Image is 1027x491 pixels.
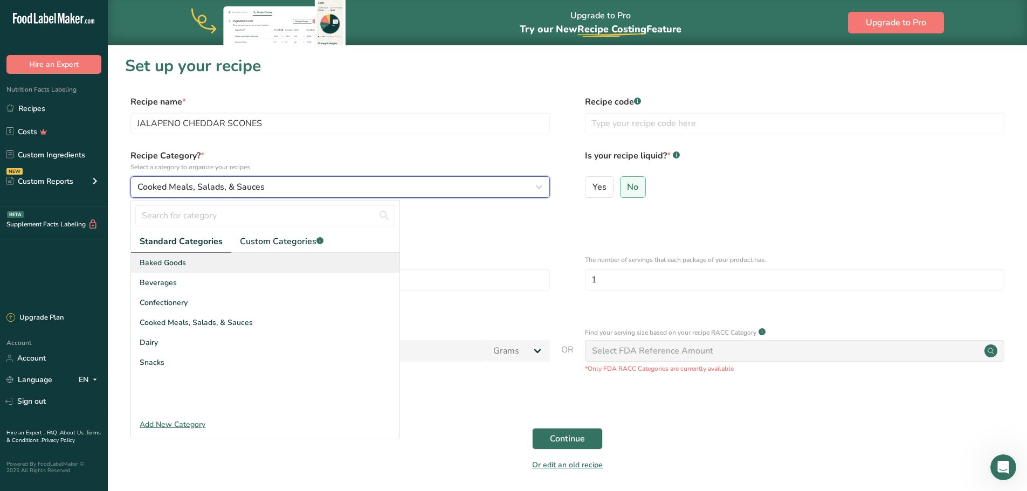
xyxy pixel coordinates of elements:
span: Continue [550,432,585,445]
div: Upgrade to Pro [520,1,681,45]
p: Select a category to organize your recipes [130,162,550,172]
span: Upgrade to Pro [866,16,926,29]
div: EN [79,374,101,386]
input: Type your recipe name here [130,113,550,134]
span: Beverages [140,277,177,288]
a: FAQ . [47,429,60,437]
span: Standard Categories [140,235,223,248]
span: Custom Categories [240,235,323,248]
label: Recipe name [130,95,550,108]
label: Recipe Category? [130,149,550,172]
a: Terms & Conditions . [6,429,101,444]
div: Powered By FoodLabelMaker © 2025 All Rights Reserved [6,461,101,474]
span: Snacks [140,357,164,368]
div: NEW [6,168,23,175]
button: Upgrade to Pro [848,12,944,33]
span: Recipe Costing [577,23,646,36]
button: Cooked Meals, Salads, & Sauces [130,176,550,198]
a: Or edit an old recipe [532,460,603,470]
div: Add New Category [131,419,399,430]
button: Hire an Expert [6,55,101,74]
input: Search for category [135,205,395,226]
a: Privacy Policy [42,437,75,444]
span: Dairy [140,337,158,348]
span: Cooked Meals, Salads, & Sauces [137,181,265,193]
a: About Us . [60,429,86,437]
div: Custom Reports [6,176,73,187]
span: Confectionery [140,297,188,308]
label: Recipe code [585,95,1004,108]
span: Baked Goods [140,257,186,268]
span: Cooked Meals, Salads, & Sauces [140,317,253,328]
button: Continue [532,428,603,449]
span: Try our New Feature [520,23,681,36]
a: Hire an Expert . [6,429,45,437]
div: Select FDA Reference Amount [592,344,713,357]
span: OR [561,343,574,374]
span: Yes [592,182,606,192]
a: Language [6,370,52,389]
span: No [627,182,638,192]
iframe: Intercom live chat [990,454,1016,480]
div: BETA [7,211,24,218]
h1: Set up your recipe [125,54,1010,78]
p: Find your serving size based on your recipe RACC Category [585,328,756,337]
p: The number of servings that each package of your product has. [585,255,1004,265]
label: Is your recipe liquid? [585,149,1004,172]
p: *Only FDA RACC Categories are currently available [585,364,1004,374]
div: Upgrade Plan [6,313,64,323]
input: Type your recipe code here [585,113,1004,134]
